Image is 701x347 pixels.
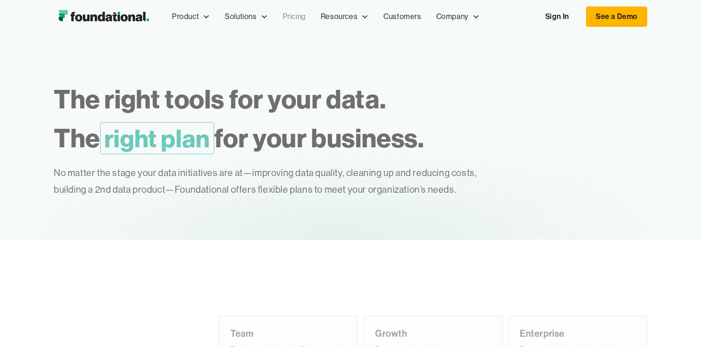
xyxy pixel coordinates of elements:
div: Team [230,327,346,340]
img: Foundational Logo [54,7,153,26]
div: Resources [321,11,357,23]
a: Customers [376,1,428,32]
h1: The right tools for your data. The for your business. [54,80,561,158]
a: Sign In [536,7,579,26]
div: Product [165,1,217,32]
a: home [54,7,153,26]
div: Company [429,1,487,32]
p: No matter the stage your data initiatives are at—improving data quality, cleaning up and reducing... [54,165,529,198]
div: Resources [313,1,376,32]
a: See a Demo [586,6,647,27]
div: Solutions [225,11,256,23]
a: Pricing [275,1,313,32]
span: right plan [100,122,214,154]
div: Solutions [217,1,275,32]
div: Enterprise [520,327,636,340]
div: Product [172,11,199,23]
div: Growth [375,327,491,340]
div: Company [436,11,469,23]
